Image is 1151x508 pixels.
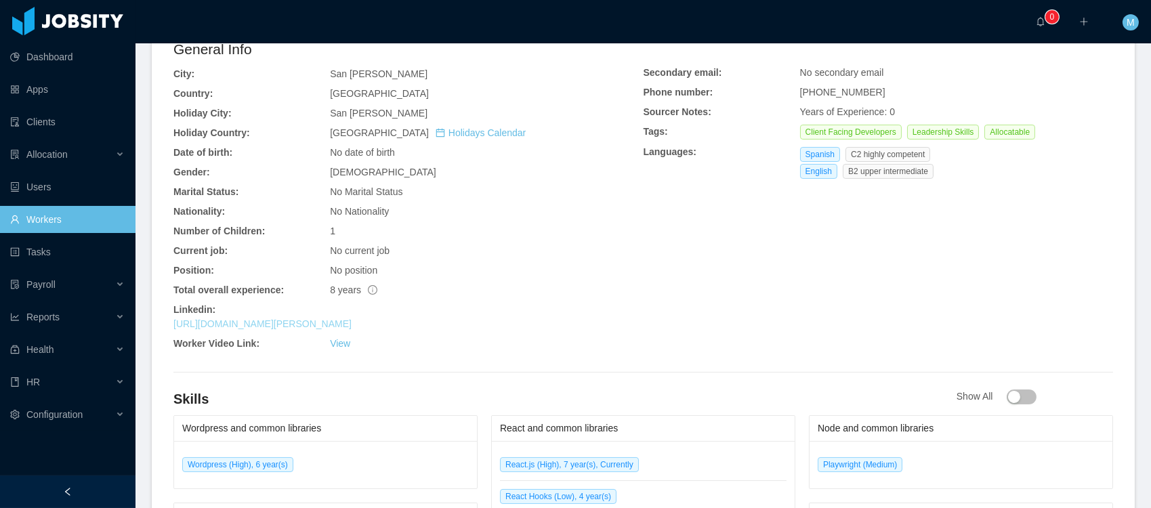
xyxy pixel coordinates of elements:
span: Spanish [800,147,840,162]
span: [PHONE_NUMBER] [800,87,885,98]
a: [URL][DOMAIN_NAME][PERSON_NAME] [173,318,352,329]
b: Current job: [173,245,228,256]
b: Marital Status: [173,186,238,197]
a: icon: calendarHolidays Calendar [436,127,526,138]
h2: General Info [173,39,644,60]
a: icon: auditClients [10,108,125,135]
span: No position [330,265,377,276]
div: React and common libraries [500,416,787,441]
b: Country: [173,88,213,99]
span: Reports [26,312,60,322]
i: icon: bell [1036,17,1045,26]
b: Position: [173,265,214,276]
i: icon: calendar [436,128,445,137]
span: M [1127,14,1135,30]
a: icon: pie-chartDashboard [10,43,125,70]
span: Playwright (Medium) [818,457,902,472]
span: React.js (High), 7 year(s), Currently [500,457,639,472]
span: Show All [957,391,1037,402]
span: B2 upper intermediate [843,164,934,179]
b: Number of Children: [173,226,265,236]
span: No secondary email [800,67,884,78]
span: San [PERSON_NAME] [330,108,427,119]
b: City: [173,68,194,79]
b: Linkedin: [173,304,215,315]
span: C2 highly competent [845,147,930,162]
span: [GEOGRAPHIC_DATA] [330,88,429,99]
b: Gender: [173,167,210,177]
b: Phone number: [644,87,713,98]
span: [DEMOGRAPHIC_DATA] [330,167,436,177]
b: Holiday City: [173,108,232,119]
i: icon: file-protect [10,280,20,289]
b: Worker Video Link: [173,338,259,349]
sup: 0 [1045,10,1059,24]
span: [GEOGRAPHIC_DATA] [330,127,526,138]
a: icon: appstoreApps [10,76,125,103]
b: Languages: [644,146,697,157]
span: Wordpress (High), 6 year(s) [182,457,293,472]
b: Total overall experience: [173,284,284,295]
a: icon: userWorkers [10,206,125,233]
b: Holiday Country: [173,127,250,138]
span: English [800,164,837,179]
span: Payroll [26,279,56,290]
b: Nationality: [173,206,225,217]
i: icon: line-chart [10,312,20,322]
span: No Marital Status [330,186,402,197]
i: icon: setting [10,410,20,419]
b: Sourcer Notes: [644,106,711,117]
i: icon: plus [1079,17,1089,26]
span: HR [26,377,40,387]
span: Leadership Skills [907,125,980,140]
span: Allocation [26,149,68,160]
span: Client Facing Developers [800,125,902,140]
b: Date of birth: [173,147,232,158]
b: Secondary email: [644,67,722,78]
span: info-circle [368,285,377,295]
h4: Skills [173,389,957,408]
span: Health [26,344,54,355]
i: icon: book [10,377,20,387]
span: Configuration [26,409,83,420]
i: icon: solution [10,150,20,159]
span: Allocatable [984,125,1035,140]
span: Years of Experience: 0 [800,106,895,117]
span: React Hooks (Low), 4 year(s) [500,489,616,504]
div: Node and common libraries [818,416,1104,441]
span: No Nationality [330,206,389,217]
span: No date of birth [330,147,395,158]
span: San [PERSON_NAME] [330,68,427,79]
span: No current job [330,245,390,256]
a: View [330,338,350,349]
a: icon: robotUsers [10,173,125,200]
a: icon: profileTasks [10,238,125,266]
span: 1 [330,226,335,236]
div: Wordpress and common libraries [182,416,469,441]
span: 8 years [330,284,377,295]
b: Tags: [644,126,668,137]
i: icon: medicine-box [10,345,20,354]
